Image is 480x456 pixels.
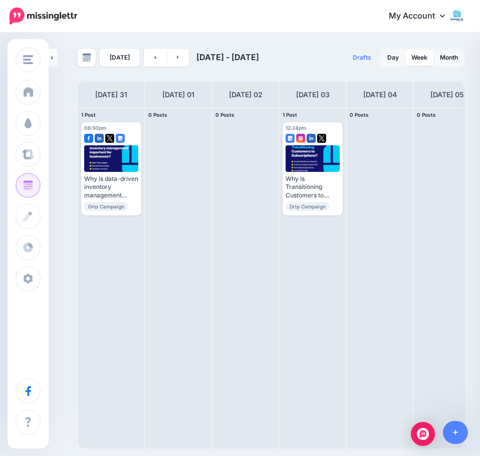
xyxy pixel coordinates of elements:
a: Day [381,50,405,66]
img: Missinglettr [10,8,77,25]
span: Drip Campaign [286,202,330,211]
img: facebook-square.png [84,134,93,143]
a: My Account [379,4,465,29]
a: Week [405,50,433,66]
h4: [DATE] 03 [296,89,330,101]
span: 12:24pm [286,125,306,131]
a: Drafts [347,49,377,67]
span: 0 Posts [148,112,167,118]
h4: [DATE] 01 [162,89,194,101]
h4: [DATE] 05 [430,89,464,101]
a: [DATE] [100,49,140,67]
img: google_business-square.png [116,134,125,143]
div: Open Intercom Messenger [411,422,435,446]
img: twitter-square.png [317,134,326,143]
span: 0 Posts [417,112,436,118]
span: 1 Post [283,112,297,118]
img: linkedin-square.png [95,134,104,143]
span: Drafts [353,55,371,61]
h4: [DATE] 02 [229,89,263,101]
a: Month [434,50,464,66]
span: 0 Posts [215,112,234,118]
img: calendar-grey-darker.png [82,53,91,62]
h4: [DATE] 31 [95,89,127,101]
span: 0 Posts [350,112,369,118]
img: twitter-square.png [105,134,114,143]
span: 06:50pm [84,125,106,131]
img: instagram-square.png [296,134,305,143]
img: menu.png [23,55,33,64]
span: [DATE] - [DATE] [196,52,259,62]
div: Why is Transitioning Customers to Subscriptions? Read more 👉 [URL] #subscriptionmodel #customerre... [286,175,340,199]
div: Why is data-driven inventory management important for businesses? Read more 👉 [URL] #inventoryman... [84,175,138,199]
img: google_business-square.png [286,134,295,143]
img: linkedin-square.png [307,134,316,143]
h4: [DATE] 04 [363,89,397,101]
span: Drip Campaign [84,202,128,211]
span: 1 Post [81,112,96,118]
